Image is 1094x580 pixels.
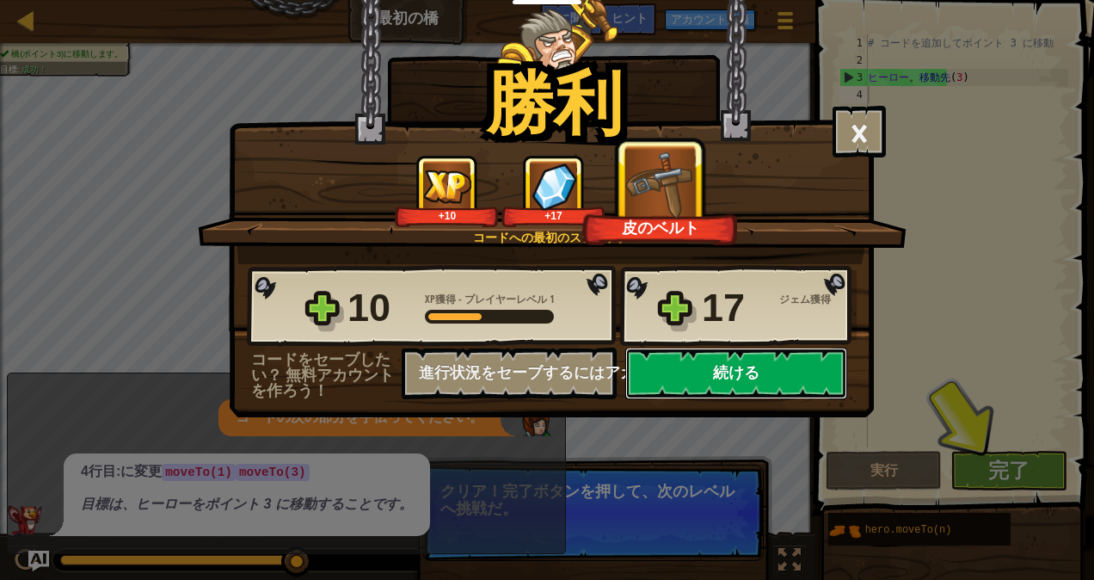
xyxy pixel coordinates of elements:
[398,209,495,222] div: +10
[702,281,769,336] div: 17
[251,352,402,398] div: コードをセーブしたい？ 無料アカウントを作ろう！
[425,292,458,306] span: XP獲得
[625,348,847,399] button: 続ける
[779,292,857,307] div: ジェム獲得
[532,163,576,210] img: ジェム獲得
[505,209,602,222] div: +17
[587,218,734,238] div: 皮のベルト
[550,292,555,306] span: 1
[280,229,822,246] div: コードへの最初のステップ。
[486,64,622,139] h1: 勝利
[347,281,415,336] div: 10
[462,292,550,306] span: プレイヤーレベル
[425,292,555,307] div: -
[833,106,886,157] button: ×
[423,170,471,203] img: XP獲得
[625,148,697,219] img: ニューアイテム
[402,348,617,399] button: 進行状況をセーブするにはアカウント登録をしてください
